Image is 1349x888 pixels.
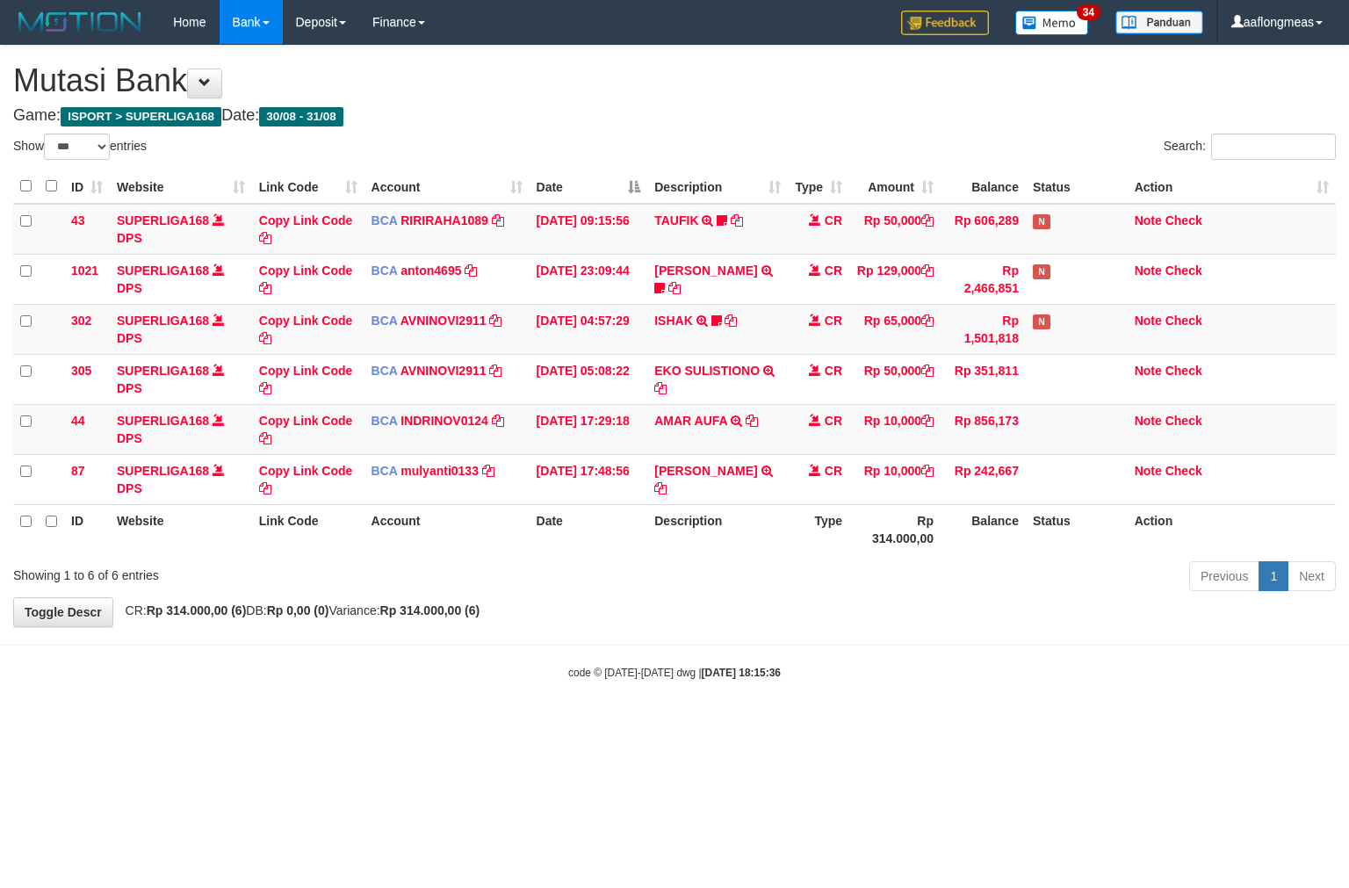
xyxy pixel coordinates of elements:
a: Copy Link Code [259,264,353,295]
td: [DATE] 09:15:56 [530,204,648,255]
strong: Rp 0,00 (0) [267,603,329,617]
a: Copy Rp 10,000 to clipboard [921,414,934,428]
span: Has Note [1033,314,1050,329]
td: DPS [110,254,252,304]
div: Showing 1 to 6 of 6 entries [13,560,549,584]
a: anton4695 [400,264,461,278]
th: Link Code [252,504,364,554]
span: Has Note [1033,264,1050,279]
small: code © [DATE]-[DATE] dwg | [568,667,781,679]
span: ISPORT > SUPERLIGA168 [61,107,221,126]
td: Rp 1,501,818 [941,304,1026,354]
th: Description [647,504,788,554]
a: Copy Link Code [259,314,353,345]
a: Check [1165,264,1202,278]
a: Note [1135,464,1162,478]
strong: [DATE] 18:15:36 [702,667,781,679]
td: Rp 10,000 [849,454,941,504]
a: Copy INDRINOV0124 to clipboard [492,414,504,428]
strong: Rp 314.000,00 (6) [147,603,247,617]
span: BCA [372,264,398,278]
th: Balance [941,170,1026,204]
a: Copy Link Code [259,364,353,395]
a: Previous [1189,561,1259,591]
td: [DATE] 17:29:18 [530,404,648,454]
th: Account: activate to sort column ascending [364,170,530,204]
span: CR [825,364,842,378]
a: Copy EKO SULISTIONO to clipboard [654,381,667,395]
a: Copy mulyanti0133 to clipboard [482,464,494,478]
label: Show entries [13,134,147,160]
a: EKO SULISTIONO [654,364,760,378]
a: [PERSON_NAME] [654,264,757,278]
span: 43 [71,213,85,227]
span: 87 [71,464,85,478]
th: Action: activate to sort column ascending [1128,170,1336,204]
td: Rp 242,667 [941,454,1026,504]
th: Date [530,504,648,554]
span: CR [825,314,842,328]
a: RIRIRAHA1089 [400,213,488,227]
span: 30/08 - 31/08 [259,107,343,126]
a: Copy Link Code [259,213,353,245]
td: [DATE] 05:08:22 [530,354,648,404]
a: Copy Rp 50,000 to clipboard [921,213,934,227]
a: Note [1135,314,1162,328]
a: AMAR AUFA [654,414,727,428]
a: SUPERLIGA168 [117,414,209,428]
td: Rp 65,000 [849,304,941,354]
td: [DATE] 04:57:29 [530,304,648,354]
a: [PERSON_NAME] [654,464,757,478]
a: 1 [1259,561,1288,591]
span: 302 [71,314,91,328]
th: Website [110,504,252,554]
th: Amount: activate to sort column ascending [849,170,941,204]
td: Rp 351,811 [941,354,1026,404]
a: Note [1135,213,1162,227]
span: BCA [372,213,398,227]
td: DPS [110,404,252,454]
a: Check [1165,314,1202,328]
a: SUPERLIGA168 [117,314,209,328]
td: Rp 50,000 [849,354,941,404]
a: AVNINOVI2911 [400,314,487,328]
span: Has Note [1033,214,1050,229]
th: Date: activate to sort column descending [530,170,648,204]
span: 34 [1077,4,1100,20]
span: BCA [372,414,398,428]
a: SUPERLIGA168 [117,364,209,378]
td: Rp 856,173 [941,404,1026,454]
a: TAUFIK [654,213,698,227]
img: Button%20Memo.svg [1015,11,1089,35]
span: BCA [372,464,398,478]
a: Copy Rp 50,000 to clipboard [921,364,934,378]
th: Balance [941,504,1026,554]
a: Check [1165,414,1202,428]
a: SUPERLIGA168 [117,464,209,478]
span: CR [825,264,842,278]
a: Toggle Descr [13,597,113,627]
td: DPS [110,354,252,404]
td: Rp 2,466,851 [941,254,1026,304]
img: panduan.png [1115,11,1203,34]
td: DPS [110,454,252,504]
th: ID: activate to sort column ascending [64,170,110,204]
a: Note [1135,414,1162,428]
th: Rp 314.000,00 [849,504,941,554]
th: Link Code: activate to sort column ascending [252,170,364,204]
a: Copy RIRIRAHA1089 to clipboard [492,213,504,227]
a: Check [1165,464,1202,478]
td: Rp 50,000 [849,204,941,255]
label: Search: [1164,134,1336,160]
td: Rp 129,000 [849,254,941,304]
select: Showentries [44,134,110,160]
a: AVNINOVI2911 [400,364,487,378]
strong: Rp 314.000,00 (6) [380,603,480,617]
td: DPS [110,304,252,354]
a: ISHAK [654,314,693,328]
th: Status [1026,170,1128,204]
span: 44 [71,414,85,428]
img: Feedback.jpg [901,11,989,35]
span: 305 [71,364,91,378]
h1: Mutasi Bank [13,63,1336,98]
